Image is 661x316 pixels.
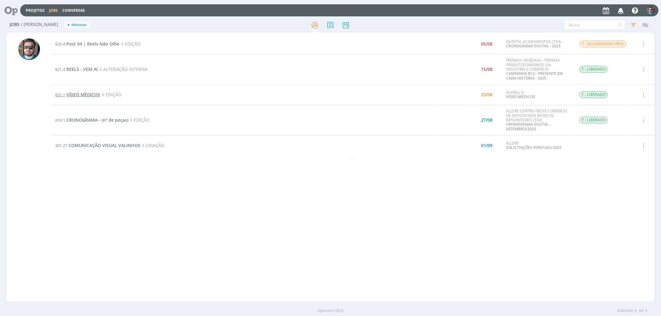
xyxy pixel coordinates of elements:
span: EDIÇÃO [128,117,150,123]
span: COMUNICAÇÃO VISUAL VALINHOS [68,142,140,148]
span: 619.1 [55,117,65,123]
span: ALTERAÇÃO INTERNA [98,66,148,72]
a: 301.27COMUNICAÇÃO VISUAL VALINHOS [55,142,140,148]
div: - - - [51,156,654,162]
span: 301.27 [55,143,67,148]
div: 05/08 [481,42,493,46]
div: PROMAX / BARDAHL - PROMAX PRODUTOS MÁXIMOS S/A INDÚSTRIA E COMÉRCIO [506,58,570,80]
span: de [639,308,644,314]
a: Projetos [26,8,45,13]
span: EDIÇÃO [119,41,141,47]
span: 625.4 [55,41,65,47]
a: Jobs [49,8,58,13]
span: 631.1 [55,92,65,97]
span: Adicionar [71,23,87,27]
span: REELS - VEM AÍ [66,66,98,72]
span: Jobs [10,22,20,27]
span: EDIÇÃO [100,92,121,97]
input: Busca [564,20,625,30]
span: Post 04 | Reels Não Olhe [66,41,119,47]
div: ALLERE [506,141,570,150]
span: T - AGUARDANDO INFO. [579,41,626,47]
div: 01/09 [481,143,493,148]
span: 5 [645,308,647,314]
span: T - LIBERADO [579,117,608,123]
div: GLOBAL D [506,90,570,99]
img: R [647,6,654,14]
div: ALLERE CENTRO-OESTE COMERCIO DE DISPOSITIVOS MEDICOS IMPLANTAVEIS LTDA [506,109,570,131]
a: CRONOGRAMA DIGITAL - SETEMBRO/2025 [506,122,551,131]
div: 27/08 [481,118,493,122]
button: Projetos [24,8,46,13]
span: Exibindo [617,308,633,314]
div: QUINTAL ACABAMENTOS LTDA. [506,40,570,49]
button: Jobs [47,8,60,13]
a: 619.1CRONOGRAMA - (nº de peças) [55,117,128,123]
img: R [18,38,40,60]
span: T - LIBERADO [579,66,608,73]
span: VÍDEO MÉDICOS [66,92,100,97]
div: 25/08 [481,93,493,97]
a: VIDEO MÉDICOS [506,94,535,99]
span: + [67,22,70,28]
span: T - LIBERADO [579,91,608,98]
a: CAMPANHA B12 - PRESENTE EM CADA HISTÓRIA - 2025 [506,71,563,80]
span: 621.4 [55,67,65,72]
a: 621.4REELS - VEM AÍ [55,66,98,72]
button: R [646,5,655,16]
a: SOLICITAÇÕES PONTUAIS 2025 [506,145,562,150]
a: Conversas [62,8,85,13]
span: 5 [634,308,637,314]
span: CRIAÇÃO [140,142,165,148]
button: Conversas [60,8,87,13]
button: +Adicionar [64,22,89,28]
a: 625.4Post 04 | Reels Não Olhe [55,41,119,47]
div: 15/08 [481,67,493,71]
a: CRONOGRAMA DIGITAL - 2025 [506,43,561,49]
span: CRONOGRAMA - (nº de peças) [66,117,128,123]
span: / [PERSON_NAME] [21,22,58,27]
a: 631.1VÍDEO MÉDICOS [55,92,100,97]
